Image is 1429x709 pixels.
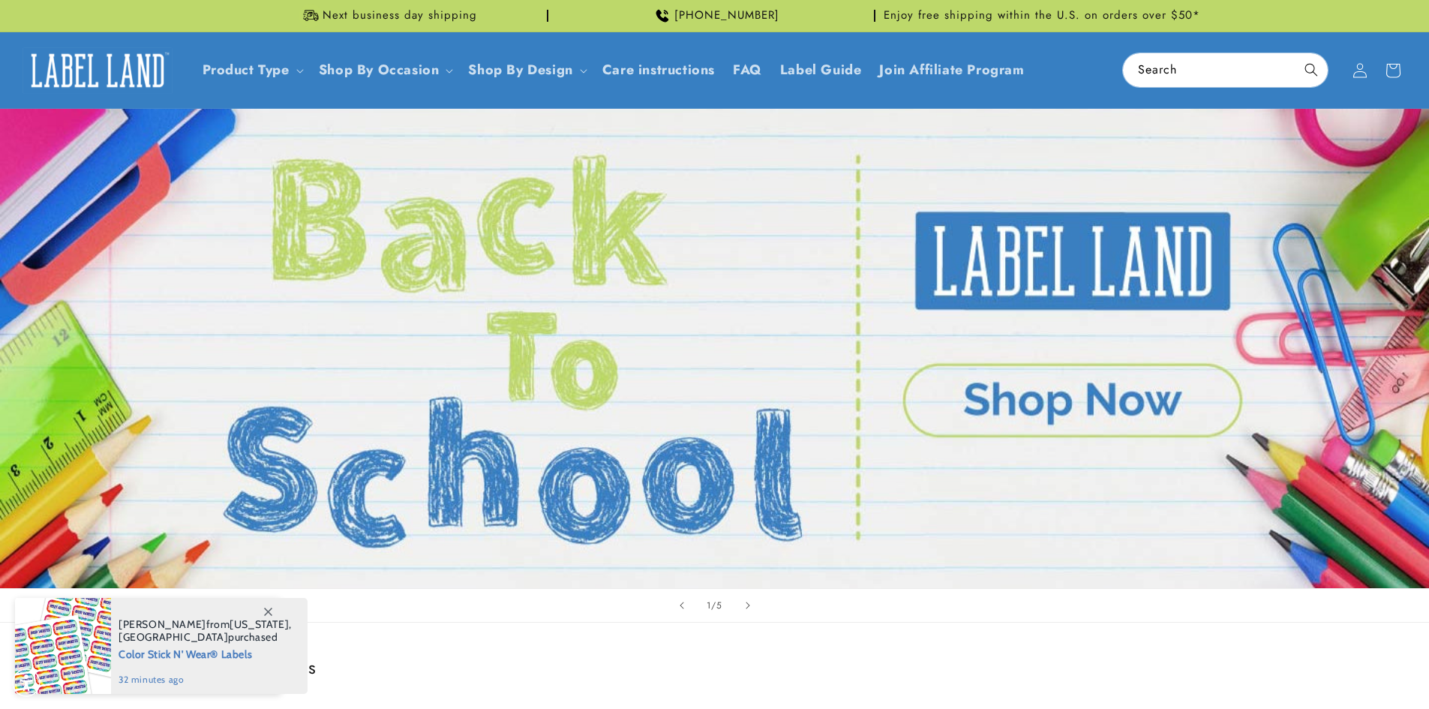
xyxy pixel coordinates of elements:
[310,53,460,88] summary: Shop By Occasion
[674,8,779,23] span: [PHONE_NUMBER]
[602,62,715,79] span: Care instructions
[17,41,179,99] a: Label Land
[119,618,292,644] span: from , purchased
[203,60,290,80] a: Product Type
[733,62,762,79] span: FAQ
[665,589,698,622] button: Previous slide
[230,617,289,631] span: [US_STATE]
[707,598,711,613] span: 1
[870,53,1033,88] a: Join Affiliate Program
[771,53,871,88] a: Label Guide
[724,53,771,88] a: FAQ
[323,8,477,23] span: Next business day shipping
[711,598,716,613] span: /
[716,598,722,613] span: 5
[1295,53,1328,86] button: Search
[459,53,593,88] summary: Shop By Design
[194,53,310,88] summary: Product Type
[731,589,764,622] button: Next slide
[227,656,1202,679] h2: Best sellers
[119,617,206,631] span: [PERSON_NAME]
[468,60,572,80] a: Shop By Design
[119,630,228,644] span: [GEOGRAPHIC_DATA]
[593,53,724,88] a: Care instructions
[780,62,862,79] span: Label Guide
[884,8,1200,23] span: Enjoy free shipping within the U.S. on orders over $50*
[23,47,173,94] img: Label Land
[879,62,1024,79] span: Join Affiliate Program
[1279,644,1414,694] iframe: Gorgias live chat messenger
[319,62,440,79] span: Shop By Occasion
